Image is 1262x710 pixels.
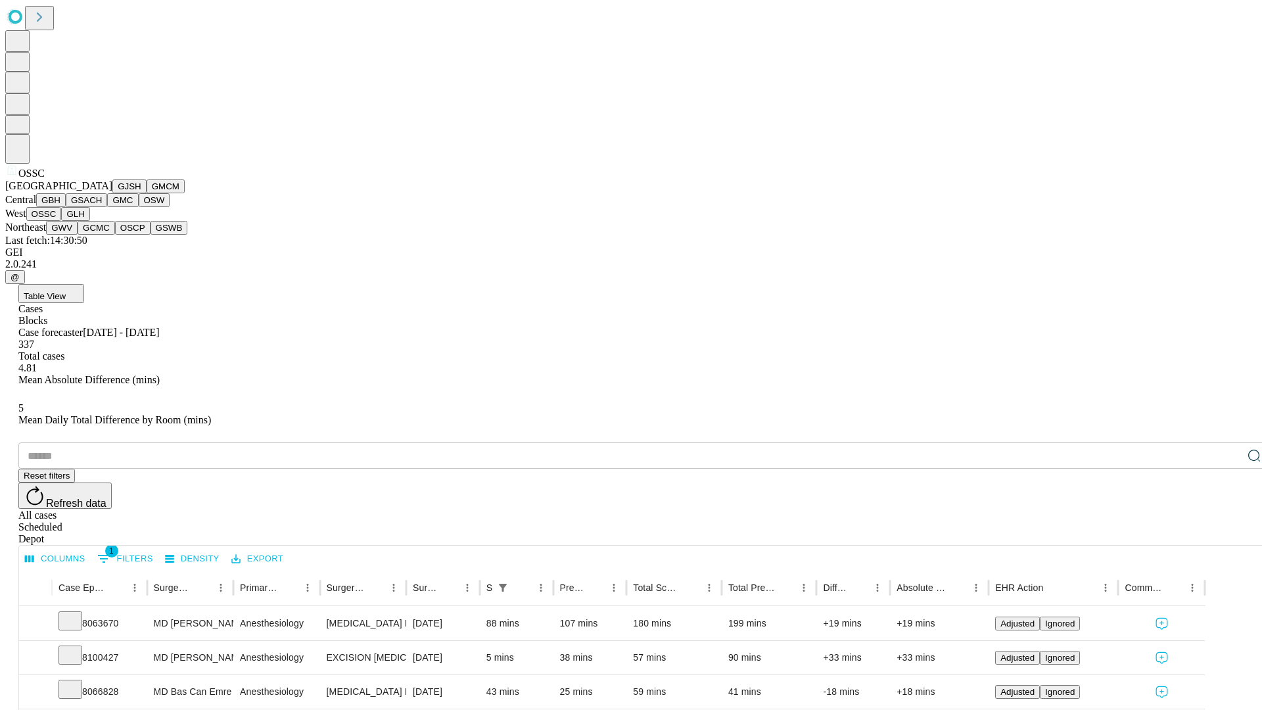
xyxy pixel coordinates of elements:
div: Case Epic Id [58,582,106,593]
button: OSW [139,193,170,207]
span: OSSC [18,168,45,179]
button: GBH [36,193,66,207]
div: 5 mins [486,641,547,674]
span: Last fetch: 14:30:50 [5,235,87,246]
div: Absolute Difference [897,582,947,593]
div: 180 mins [633,607,715,640]
button: Sort [682,579,700,597]
div: +33 mins [897,641,982,674]
button: Sort [107,579,126,597]
span: 1 [105,544,118,557]
button: Ignored [1040,651,1080,665]
span: Adjusted [1000,653,1035,663]
div: MD Bas Can Emre Md [154,675,227,709]
span: Total cases [18,350,64,362]
div: 199 mins [728,607,810,640]
button: Menu [458,579,477,597]
button: Sort [1044,579,1063,597]
button: GJSH [112,179,147,193]
button: OSSC [26,207,62,221]
span: 5 [18,402,24,414]
button: GMC [107,193,138,207]
div: [DATE] [413,607,473,640]
div: Surgery Name [327,582,365,593]
button: Show filters [94,548,156,569]
button: Adjusted [995,685,1040,699]
button: Ignored [1040,685,1080,699]
button: Sort [1165,579,1183,597]
div: EHR Action [995,582,1043,593]
button: Sort [513,579,532,597]
div: 88 mins [486,607,547,640]
div: [DATE] [413,641,473,674]
div: +19 mins [823,607,883,640]
button: Menu [1183,579,1202,597]
button: Menu [795,579,813,597]
button: Menu [700,579,718,597]
button: Adjusted [995,651,1040,665]
div: Comments [1125,582,1163,593]
span: Adjusted [1000,619,1035,628]
span: 337 [18,339,34,350]
div: 25 mins [560,675,620,709]
div: 8063670 [58,607,141,640]
div: 8100427 [58,641,141,674]
span: Refresh data [46,498,106,509]
div: 1 active filter [494,579,512,597]
div: Surgery Date [413,582,438,593]
span: Adjusted [1000,687,1035,697]
span: Mean Daily Total Difference by Room (mins) [18,414,211,425]
div: GEI [5,247,1257,258]
div: -18 mins [823,675,883,709]
span: Reset filters [24,471,70,481]
div: [MEDICAL_DATA] RELEASE [327,675,400,709]
span: 4.81 [18,362,37,373]
button: Density [162,549,223,569]
button: Select columns [22,549,89,569]
span: West [5,208,26,219]
span: [GEOGRAPHIC_DATA] [5,180,112,191]
span: @ [11,272,20,282]
div: +18 mins [897,675,982,709]
span: [DATE] - [DATE] [83,327,159,338]
div: Anesthesiology [240,607,313,640]
div: Surgeon Name [154,582,192,593]
button: Adjusted [995,617,1040,630]
button: Menu [967,579,985,597]
div: Total Predicted Duration [728,582,776,593]
button: Reset filters [18,469,75,483]
div: MD [PERSON_NAME] [PERSON_NAME] Md [154,641,227,674]
div: 41 mins [728,675,810,709]
button: GWV [46,221,78,235]
div: 57 mins [633,641,715,674]
span: Mean Absolute Difference (mins) [18,374,160,385]
button: GSWB [151,221,188,235]
button: OSCP [115,221,151,235]
button: GMCM [147,179,185,193]
button: Menu [298,579,317,597]
div: +33 mins [823,641,883,674]
div: 43 mins [486,675,547,709]
button: Menu [605,579,623,597]
div: 2.0.241 [5,258,1257,270]
button: @ [5,270,25,284]
button: Table View [18,284,84,303]
button: Expand [26,681,45,704]
div: Anesthesiology [240,641,313,674]
div: Predicted In Room Duration [560,582,586,593]
div: Scheduled In Room Duration [486,582,492,593]
span: Table View [24,291,66,301]
div: [DATE] [413,675,473,709]
span: Northeast [5,222,46,233]
button: Menu [212,579,230,597]
button: Sort [948,579,967,597]
button: Show filters [494,579,512,597]
button: GSACH [66,193,107,207]
button: Sort [776,579,795,597]
span: Central [5,194,36,205]
div: 107 mins [560,607,620,640]
button: Menu [532,579,550,597]
div: +19 mins [897,607,982,640]
button: Expand [26,613,45,636]
div: Anesthesiology [240,675,313,709]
